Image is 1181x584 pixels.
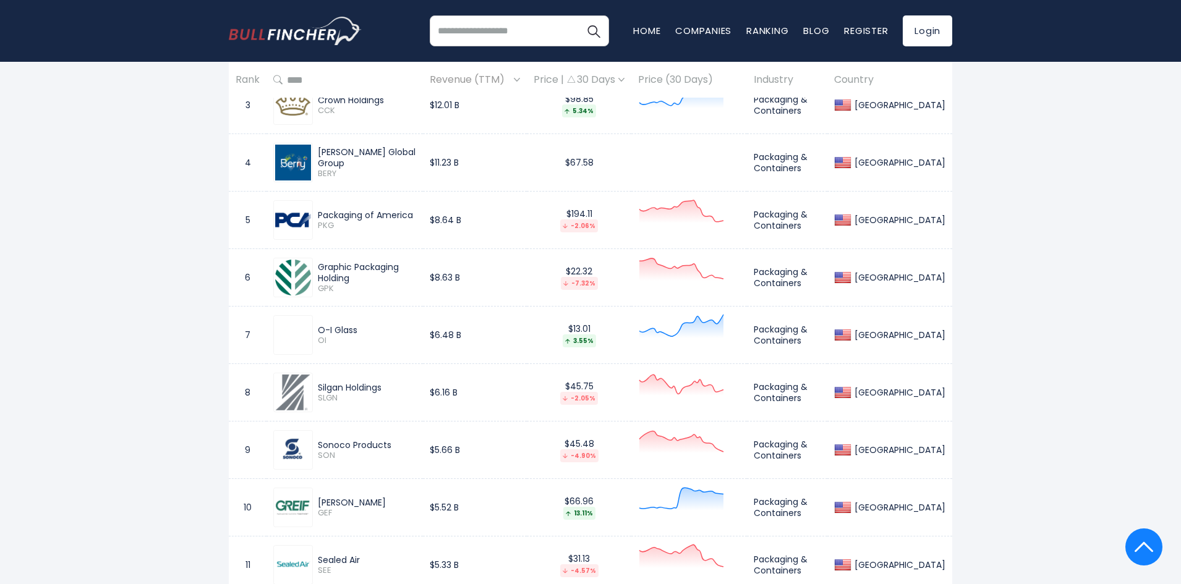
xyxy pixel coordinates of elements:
td: 6 [229,249,266,307]
a: Login [903,15,952,46]
img: CCK.png [275,87,311,123]
div: -2.05% [560,392,598,405]
div: $45.75 [534,381,625,405]
span: Revenue (TTM) [430,70,511,90]
div: [PERSON_NAME] Global Group [318,146,416,169]
div: -4.90% [560,449,599,462]
div: Sonoco Products [318,439,416,451]
div: [GEOGRAPHIC_DATA] [851,214,945,226]
span: CCK [318,106,416,116]
span: GPK [318,284,416,294]
a: Blog [803,24,829,37]
span: BERY [318,169,416,179]
td: Packaging & Containers [747,479,827,536]
div: [GEOGRAPHIC_DATA] [851,272,945,283]
td: $11.23 B [423,134,527,192]
img: BERY.png [275,145,311,180]
td: $5.52 B [423,479,527,536]
div: 5.34% [562,104,596,117]
span: SEE [318,565,416,576]
a: Companies [675,24,731,37]
td: Packaging & Containers [747,307,827,364]
th: Industry [747,62,827,98]
th: Price (30 Days) [631,62,747,98]
span: SON [318,451,416,461]
td: Packaging & Containers [747,134,827,192]
th: Rank [229,62,266,98]
div: Price | 30 Days [534,74,625,87]
div: $67.58 [534,157,625,168]
td: 3 [229,77,266,134]
td: Packaging & Containers [747,249,827,307]
td: Packaging & Containers [747,364,827,421]
td: 5 [229,192,266,249]
span: PKG [318,221,416,231]
div: [GEOGRAPHIC_DATA] [851,387,945,398]
img: SLGN.png [275,375,311,410]
div: [GEOGRAPHIC_DATA] [851,157,945,168]
td: $12.01 B [423,77,527,134]
img: GEF.png [275,489,311,525]
td: 10 [229,479,266,536]
td: $8.63 B [423,249,527,307]
img: SEE.png [275,547,311,583]
div: Silgan Holdings [318,382,416,393]
td: $5.66 B [423,421,527,479]
div: [PERSON_NAME] [318,497,416,508]
div: -4.57% [560,564,599,577]
div: [GEOGRAPHIC_DATA] [851,329,945,341]
div: 3.55% [563,334,596,347]
a: Register [844,24,888,37]
td: 7 [229,307,266,364]
img: bullfincher logo [229,17,362,45]
td: Packaging & Containers [747,77,827,134]
div: $98.85 [534,93,625,117]
img: PKG.png [275,202,311,238]
td: 8 [229,364,266,421]
img: SON.png [275,432,311,468]
div: [GEOGRAPHIC_DATA] [851,99,945,111]
div: $66.96 [534,496,625,520]
button: Search [578,15,609,46]
div: O-I Glass [318,324,416,336]
div: -2.06% [560,219,598,232]
td: $6.48 B [423,307,527,364]
td: $6.16 B [423,364,527,421]
td: Packaging & Containers [747,421,827,479]
div: Packaging of America [318,209,416,221]
div: -7.32% [561,277,598,290]
span: SLGN [318,393,416,404]
div: 13.11% [563,507,595,520]
td: $8.64 B [423,192,527,249]
span: GEF [318,508,416,518]
a: Go to homepage [229,17,362,45]
div: Graphic Packaging Holding [318,261,416,284]
td: 4 [229,134,266,192]
div: $13.01 [534,323,625,347]
span: OI [318,336,416,346]
div: [GEOGRAPHIC_DATA] [851,444,945,455]
div: $31.13 [534,553,625,577]
a: Ranking [746,24,788,37]
div: Crown Holdings [318,95,416,106]
img: GPK.png [275,260,311,295]
td: 9 [229,421,266,479]
div: [GEOGRAPHIC_DATA] [851,559,945,570]
th: Country [827,62,952,98]
a: Home [633,24,660,37]
div: $45.48 [534,438,625,462]
div: [GEOGRAPHIC_DATA] [851,502,945,513]
div: $194.11 [534,208,625,232]
div: Sealed Air [318,554,416,565]
td: Packaging & Containers [747,192,827,249]
img: OI.png [275,317,311,353]
div: $22.32 [534,266,625,290]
